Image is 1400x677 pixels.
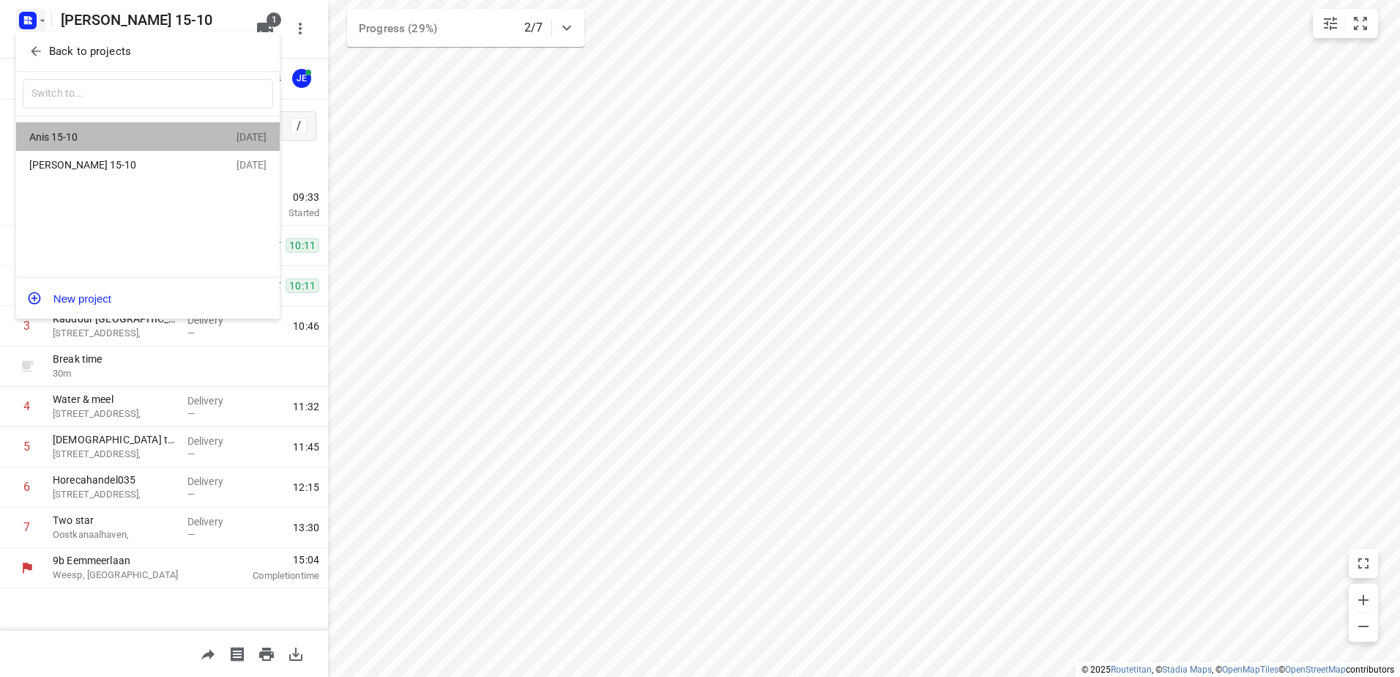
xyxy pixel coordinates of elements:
[49,43,131,60] p: Back to projects
[23,40,273,64] button: Back to projects
[16,284,280,313] button: New project
[16,151,280,180] div: [PERSON_NAME] 15-10[DATE]
[16,122,280,151] div: Anis 15-10[DATE]
[29,131,198,143] div: Anis 15-10
[29,159,198,171] div: [PERSON_NAME] 15-10
[237,159,267,171] div: [DATE]
[237,131,267,143] div: [DATE]
[23,79,273,109] input: Switch to...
